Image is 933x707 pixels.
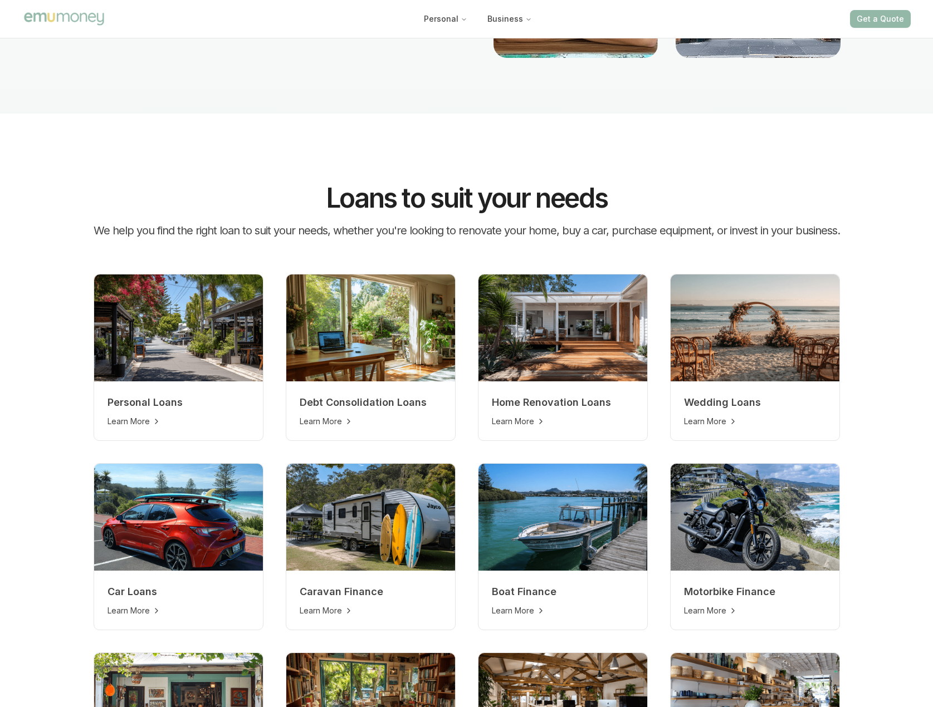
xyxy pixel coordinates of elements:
div: Learn More [684,416,826,427]
h4: Personal Loans [108,395,250,410]
h4: Boat Finance [492,584,634,600]
img: Emu Money [22,11,106,27]
img: Apply for a debt consolidation loan [286,274,455,381]
img: Apply for a caravan finance [286,464,455,571]
button: Business [478,9,541,29]
h4: Car Loans [108,584,250,600]
img: Apply for a car loan [94,464,263,571]
button: Get a Quote [850,10,911,28]
button: Personal [415,9,476,29]
img: Apply for a home renovation loan [478,274,647,381]
img: Apply for a wedding loan [671,274,839,381]
h4: Caravan Finance [300,584,442,600]
h4: Motorbike Finance [684,584,826,600]
div: Learn More [300,605,442,616]
h2: Loans to suit your needs [326,185,607,212]
div: Learn More [108,416,250,427]
div: Learn More [108,605,250,616]
h3: We help you find the right loan to suit your needs, whether you're looking to renovate your home,... [94,223,840,238]
h4: Wedding Loans [684,395,826,410]
h4: Debt Consolidation Loans [300,395,442,410]
img: Apply for a personal loan [94,274,263,381]
img: Apply for a boat finance [478,464,647,571]
div: Learn More [492,605,634,616]
div: Learn More [684,605,826,616]
h4: Home Renovation Loans [492,395,634,410]
div: Learn More [492,416,634,427]
img: Apply for a motorbike finance [671,464,839,571]
div: Learn More [300,416,442,427]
